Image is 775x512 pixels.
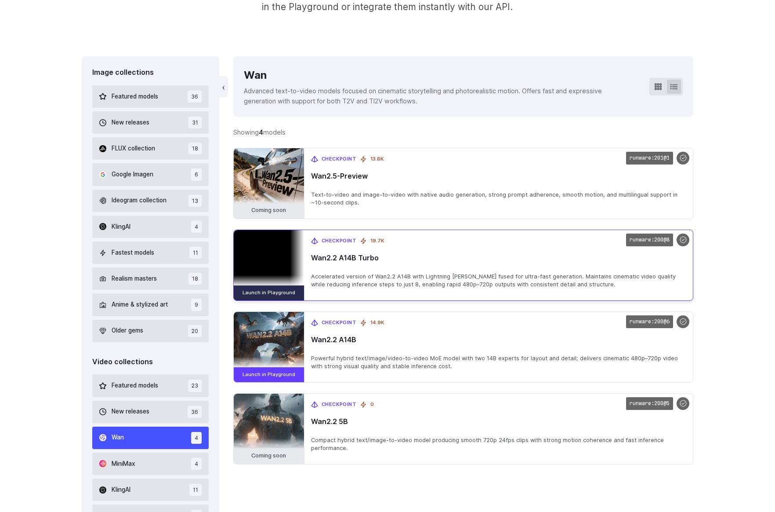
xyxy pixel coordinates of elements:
code: runware:201@1 [626,152,673,165]
span: Checkpoint [322,401,357,409]
button: New releases 31 [92,111,209,134]
span: 4 [191,221,202,233]
span: 9 [191,299,202,311]
span: 6 [191,168,202,180]
img: Wan2.2 A14B [234,312,304,368]
span: Wan2.5-Preview [311,172,686,180]
span: 18 [188,143,202,154]
img: Wan2.5-Preview [234,148,304,205]
span: 4 [191,458,202,470]
span: Accelerated version of Wan2.2 A14B with Lightning [PERSON_NAME] fused for ultra-fast generation. ... [311,273,686,289]
code: runware:200@8 [626,234,673,246]
span: Fastest models [112,248,154,258]
span: Wan [112,433,124,443]
span: Wan2.2 A14B Turbo [311,254,686,262]
span: 13.6K [370,155,384,163]
code: runware:200@5 [626,397,673,410]
span: 4 [191,432,202,444]
button: New releases 36 [92,401,209,423]
span: Google Imagen [112,170,153,179]
code: runware:200@6 [626,315,673,328]
span: 14.9K [370,319,384,327]
span: Featured models [112,381,158,391]
span: Featured models [112,92,158,102]
span: 23 [188,380,202,391]
span: 13 [188,195,202,207]
button: Ideogram collection 13 [92,190,209,212]
button: Featured models 36 [92,85,209,108]
span: 36 [188,406,202,418]
button: ‹ [219,76,228,97]
span: 11 [189,484,202,496]
span: MiniMax [112,459,135,469]
strong: 4 [259,128,263,136]
span: 31 [188,117,202,128]
span: FLUX collection [112,144,155,154]
span: 18 [188,273,202,285]
span: 19.7K [370,237,384,245]
button: Google Imagen 6 [92,163,209,186]
span: Checkpoint [322,155,357,163]
button: Anime & stylized art 9 [92,293,209,316]
button: Featured models 23 [92,374,209,397]
button: Realism masters 18 [92,267,209,290]
span: New releases [112,407,149,417]
span: 0 [370,401,374,409]
button: MiniMax 4 [92,453,209,475]
span: 11 [189,247,202,259]
span: Realism masters [112,274,157,284]
span: Compact hybrid text/image-to-video model producing smooth 720p 24fps clips with strong motion coh... [311,436,686,452]
button: Older gems 20 [92,320,209,342]
button: KlingAI 4 [92,216,209,238]
div: Showing models [233,127,286,137]
span: Checkpoint [322,237,357,245]
button: Fastest models 11 [92,241,209,264]
span: 36 [188,91,202,102]
div: Wan [244,67,635,84]
span: KlingAI [112,222,130,232]
p: Advanced text-to-video models focused on cinematic storytelling and photorealistic motion. Offers... [244,86,635,106]
span: KlingAI [112,485,130,495]
span: Checkpoint [322,319,357,327]
div: Image collections [92,67,209,78]
span: Wan2.2 A14B [311,336,686,344]
span: Text-to-video and image-to-video with native audio generation, strong prompt adherence, smooth mo... [311,191,686,207]
span: Wan2.2 5B [311,417,686,426]
span: Anime & stylized art [112,300,168,310]
span: 20 [188,325,202,337]
div: Video collections [92,356,209,368]
span: Powerful hybrid text/image/video-to-video MoE model with two 14B experts for layout and detail; d... [311,355,686,370]
span: New releases [112,118,149,128]
button: KlingAI 11 [92,479,209,501]
span: Older gems [112,326,143,336]
button: Wan 4 [92,427,209,449]
span: Ideogram collection [112,196,167,205]
button: FLUX collection 18 [92,137,209,160]
img: Wan2.2 5B [234,394,304,450]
